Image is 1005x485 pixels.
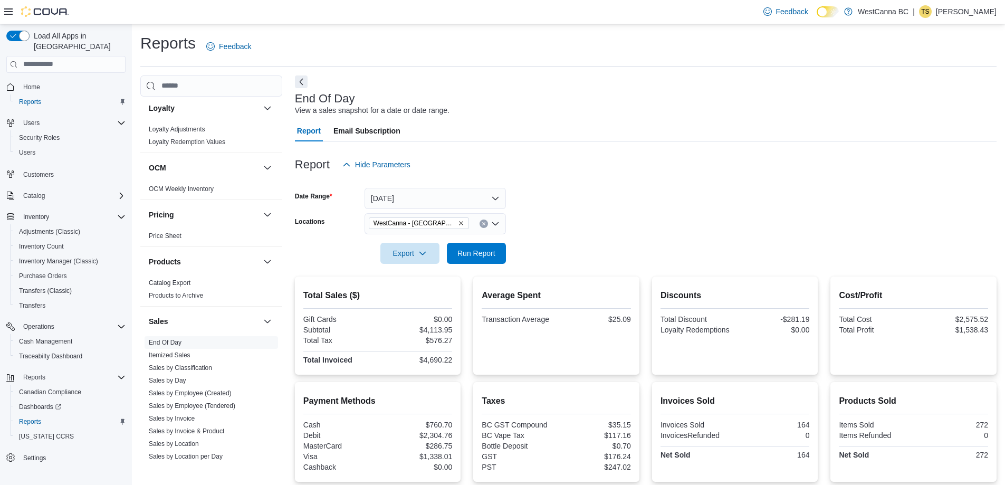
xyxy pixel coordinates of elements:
span: Sales by Day [149,376,186,385]
span: Operations [19,320,126,333]
a: Sales by Employee (Created) [149,389,232,397]
span: Settings [23,454,46,462]
a: Purchase Orders [15,270,71,282]
span: Operations [23,322,54,331]
div: 164 [737,421,809,429]
span: Hide Parameters [355,159,410,170]
div: $760.70 [380,421,452,429]
span: Security Roles [15,131,126,144]
div: $176.24 [559,452,631,461]
a: Reports [15,415,45,428]
h3: Sales [149,316,168,327]
button: Pricing [149,210,259,220]
a: Sales by Employee (Tendered) [149,402,235,410]
a: Home [19,81,44,93]
a: Itemized Sales [149,351,190,359]
a: Traceabilty Dashboard [15,350,87,363]
span: Email Subscription [333,120,400,141]
p: | [913,5,915,18]
button: Transfers [11,298,130,313]
span: Inventory [19,211,126,223]
strong: Net Sold [839,451,869,459]
div: $0.00 [737,326,809,334]
div: Cashback [303,463,376,471]
button: Reports [2,370,130,385]
button: Run Report [447,243,506,264]
a: Loyalty Adjustments [149,126,205,133]
button: Inventory Manager (Classic) [11,254,130,269]
span: Feedback [219,41,251,52]
span: Sales by Location [149,440,199,448]
div: 0 [737,431,809,440]
button: Catalog [2,188,130,203]
span: Run Report [457,248,495,259]
a: Transfers [15,299,50,312]
div: Loyalty [140,123,282,153]
span: Reports [19,371,126,384]
span: Customers [23,170,54,179]
span: Export [387,243,433,264]
div: 272 [916,421,988,429]
label: Locations [295,217,325,226]
span: Users [19,148,35,157]
h2: Average Spent [482,289,631,302]
h3: Products [149,256,181,267]
span: Dashboards [19,403,61,411]
button: Home [2,79,130,94]
button: Products [149,256,259,267]
span: Reports [19,417,41,426]
span: WestCanna - Broadway [369,217,469,229]
span: [US_STATE] CCRS [19,432,74,441]
div: $0.70 [559,442,631,450]
a: Canadian Compliance [15,386,85,398]
button: Inventory [2,210,130,224]
a: Cash Management [15,335,76,348]
h2: Cost/Profit [839,289,988,302]
span: Cash Management [15,335,126,348]
div: Debit [303,431,376,440]
button: Users [2,116,130,130]
h3: Pricing [149,210,174,220]
span: End Of Day [149,338,181,347]
button: OCM [261,161,274,174]
a: Sales by Invoice & Product [149,427,224,435]
button: Loyalty [261,102,274,115]
a: Sales by Invoice [149,415,195,422]
div: MasterCard [303,442,376,450]
span: Settings [19,451,126,464]
div: Products [140,277,282,306]
div: 164 [737,451,809,459]
div: OCM [140,183,282,199]
span: Home [19,80,126,93]
button: Operations [19,320,59,333]
strong: Total Invoiced [303,356,352,364]
button: Sales [261,315,274,328]
span: Reports [15,415,126,428]
span: Cash Management [19,337,72,346]
span: Sales by Invoice [149,414,195,423]
div: $4,113.95 [380,326,452,334]
label: Date Range [295,192,332,201]
span: Sales by Employee (Tendered) [149,402,235,410]
div: Visa [303,452,376,461]
img: Cova [21,6,69,17]
span: Home [23,83,40,91]
span: Adjustments (Classic) [19,227,80,236]
button: Purchase Orders [11,269,130,283]
h2: Total Sales ($) [303,289,453,302]
a: End Of Day [149,339,181,346]
button: Inventory [19,211,53,223]
span: Catalog Export [149,279,190,287]
span: Catalog [23,192,45,200]
a: Sales by Location [149,440,199,448]
a: Sales by Classification [149,364,212,372]
span: Transfers [19,301,45,310]
button: Catalog [19,189,49,202]
div: Bottle Deposit [482,442,554,450]
h1: Reports [140,33,196,54]
div: $2,304.76 [380,431,452,440]
div: $1,338.01 [380,452,452,461]
button: Pricing [261,208,274,221]
h2: Payment Methods [303,395,453,407]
